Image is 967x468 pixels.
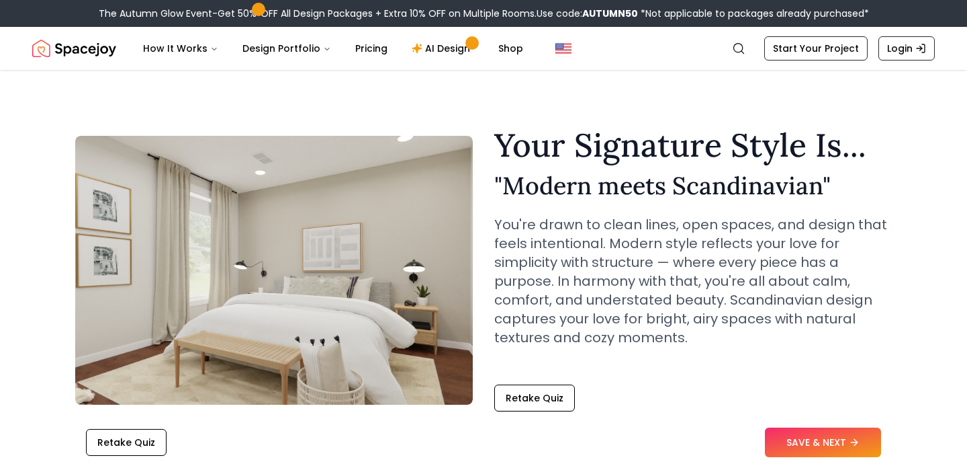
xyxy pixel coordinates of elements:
img: Spacejoy Logo [32,35,116,62]
a: Shop [488,35,534,62]
nav: Global [32,27,935,70]
p: You're drawn to clean lines, open spaces, and design that feels intentional. Modern style reflect... [494,215,892,347]
button: Retake Quiz [86,429,167,456]
b: AUTUMN50 [582,7,638,20]
a: AI Design [401,35,485,62]
img: Modern meets Scandinavian Style Example [75,136,473,405]
div: The Autumn Glow Event-Get 50% OFF All Design Packages + Extra 10% OFF on Multiple Rooms. [99,7,869,20]
button: Retake Quiz [494,385,575,412]
h1: Your Signature Style Is... [494,129,892,161]
a: Pricing [344,35,398,62]
span: *Not applicable to packages already purchased* [638,7,869,20]
button: Design Portfolio [232,35,342,62]
nav: Main [132,35,534,62]
img: United States [555,40,571,56]
button: SAVE & NEXT [765,428,881,457]
span: Use code: [537,7,638,20]
button: How It Works [132,35,229,62]
a: Spacejoy [32,35,116,62]
a: Login [878,36,935,61]
a: Start Your Project [764,36,868,61]
h2: " Modern meets Scandinavian " [494,172,892,199]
